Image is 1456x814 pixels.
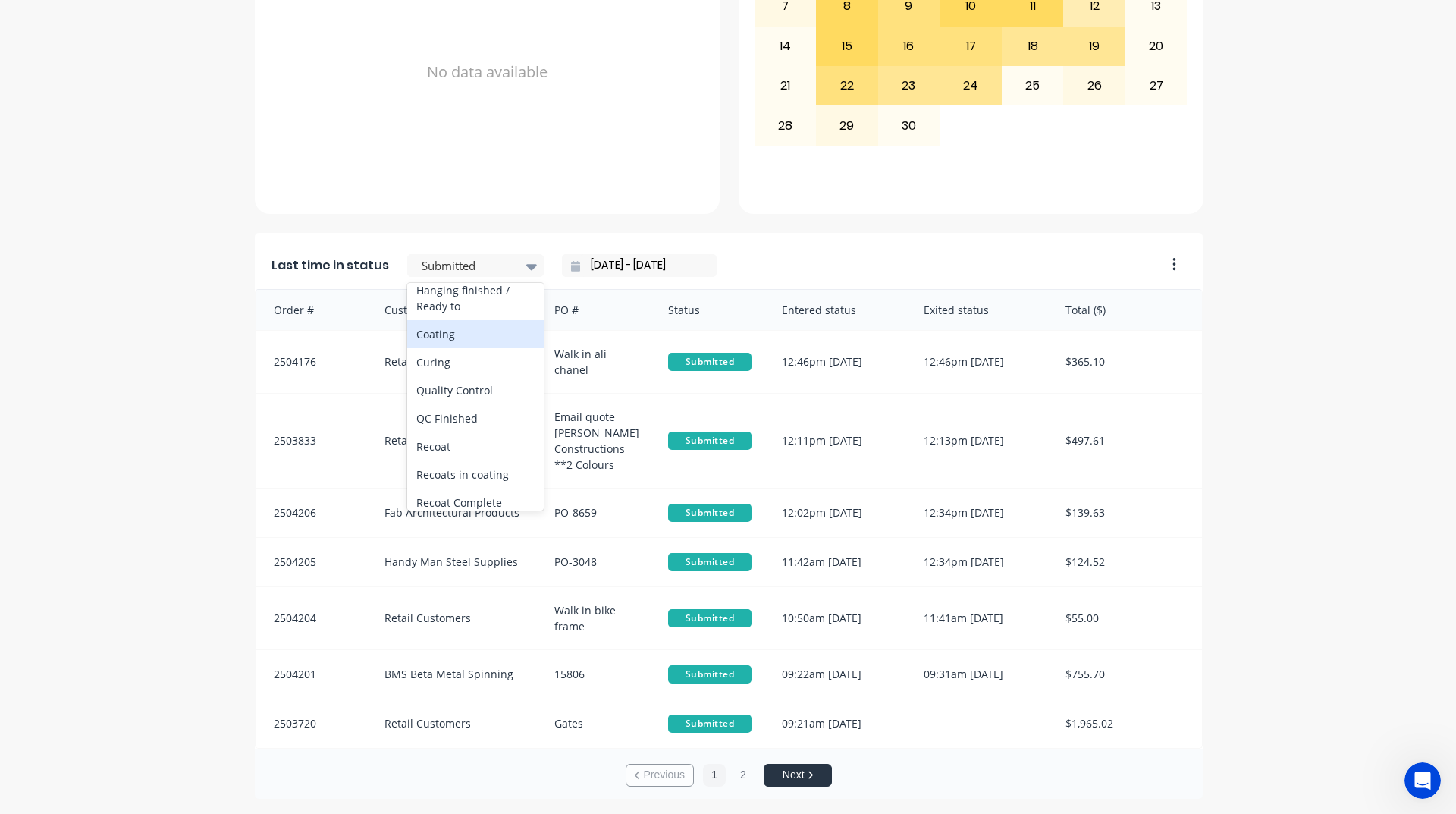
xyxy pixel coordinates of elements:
div: 26 [1064,67,1125,105]
div: Handy Man Steel Supplies [369,538,540,586]
div: Recoat [407,432,544,460]
div: Curing [407,348,544,376]
div: 11:41am [DATE] [908,587,1050,649]
div: QC Finished [407,404,544,432]
div: Quality Control [407,376,544,404]
div: 23 [879,67,940,105]
span: Last time in status [271,256,389,275]
div: Order # [256,290,369,330]
div: Total ($) [1050,290,1202,330]
div: 10:50am [DATE] [767,587,908,649]
div: 09:31am [DATE] [908,650,1050,699]
span: Submitted [668,715,752,733]
div: PO-8659 [539,489,653,537]
div: 2504206 [256,489,369,537]
div: 18 [1003,27,1063,65]
button: Next [764,764,832,787]
div: 12:02pm [DATE] [767,489,908,537]
div: Customer [369,290,540,330]
div: PO-3048 [539,538,653,586]
div: Walk in ali chanel [539,331,653,393]
div: Entered status [767,290,908,330]
div: $124.52 [1050,538,1202,586]
div: 2503833 [256,394,369,488]
span: Submitted [668,432,752,450]
div: PO # [539,290,653,330]
span: Submitted [668,504,752,522]
div: 09:21am [DATE] [767,699,908,748]
div: 21 [755,67,816,105]
div: Walk in bike frame [539,587,653,649]
div: Retail Customers [369,331,540,393]
div: 11:42am [DATE] [767,538,908,586]
div: $497.61 [1050,394,1202,488]
div: 12:13pm [DATE] [908,394,1050,488]
button: 2 [732,764,755,787]
div: 2503720 [256,699,369,748]
button: 1 [703,764,726,787]
div: 12:34pm [DATE] [908,489,1050,537]
span: Submitted [668,553,752,571]
div: Fab Architectural Products [369,489,540,537]
div: 2504201 [256,650,369,699]
div: 27 [1126,67,1187,105]
div: 28 [755,106,816,144]
div: 15806 [539,650,653,699]
div: 29 [817,106,877,144]
span: Submitted [668,665,752,684]
div: Retail Customers [369,699,540,748]
div: 15 [817,27,877,65]
div: Gates [539,699,653,748]
div: 17 [940,27,1001,65]
div: 22 [817,67,877,105]
div: $755.70 [1050,650,1202,699]
div: Retail Customers [369,587,540,649]
div: 12:46pm [DATE] [908,331,1050,393]
div: Email quote [PERSON_NAME] Constructions **2 Colours [539,394,653,488]
iframe: Intercom live chat [1404,762,1441,799]
div: Coating [407,320,544,348]
div: 14 [755,27,816,65]
input: Filter by date [580,254,711,277]
div: 24 [940,67,1001,105]
div: 20 [1126,27,1187,65]
div: $139.63 [1050,489,1202,537]
div: Retail Customers [369,394,540,488]
div: BMS Beta Metal Spinning [369,650,540,699]
div: Recoat Complete - Notify Customer [407,489,544,533]
div: 30 [879,106,940,144]
div: 19 [1064,27,1125,65]
div: Status [653,290,767,330]
div: Recoats in coating [407,460,544,489]
button: Previous [626,764,694,787]
div: Exited status [908,290,1050,330]
div: 09:22am [DATE] [767,650,908,699]
div: $55.00 [1050,587,1202,649]
div: Hanging finished / Ready to [407,276,544,320]
div: 25 [1003,67,1063,105]
div: $365.10 [1050,331,1202,393]
div: $1,965.02 [1050,699,1202,748]
div: 2504205 [256,538,369,586]
div: 2504204 [256,587,369,649]
span: Submitted [668,609,752,627]
div: 16 [879,27,940,65]
div: 12:34pm [DATE] [908,538,1050,586]
div: 12:46pm [DATE] [767,331,908,393]
span: Submitted [668,353,752,371]
div: 12:11pm [DATE] [767,394,908,488]
div: 2504176 [256,331,369,393]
